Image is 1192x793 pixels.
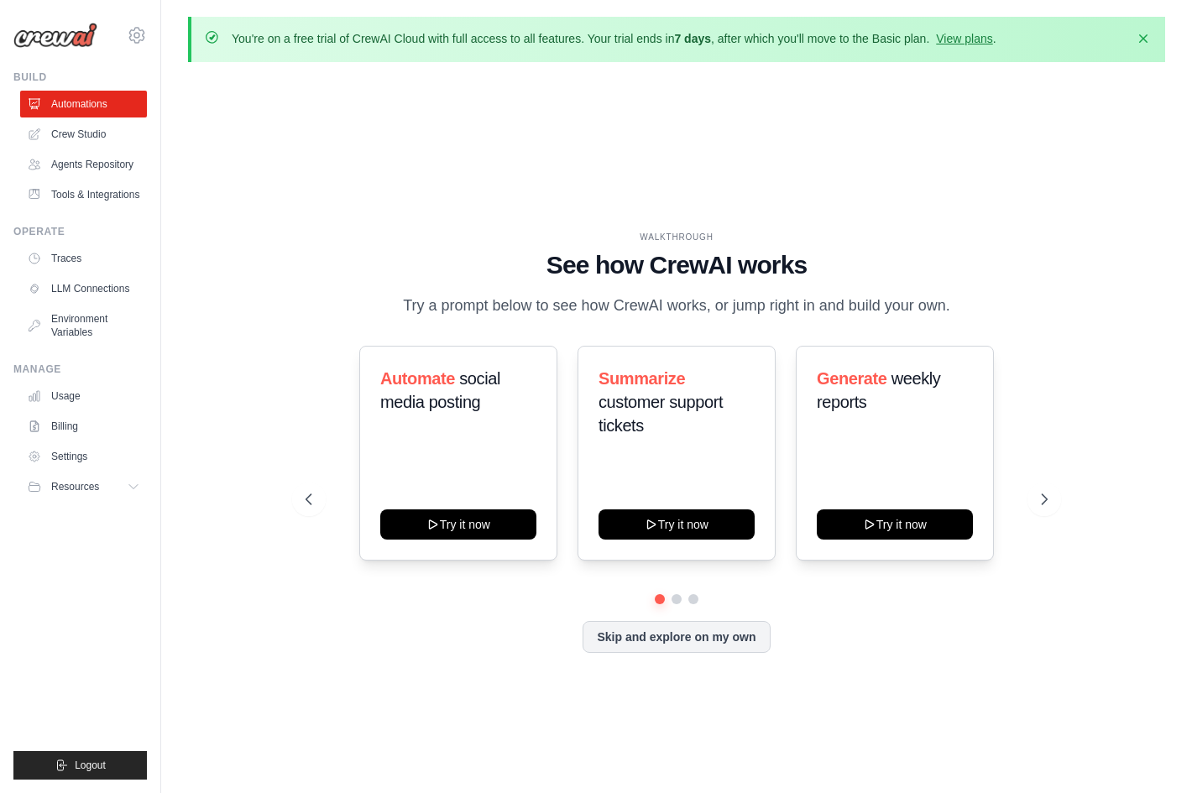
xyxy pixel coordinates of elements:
[817,369,887,388] span: Generate
[20,181,147,208] a: Tools & Integrations
[20,383,147,410] a: Usage
[306,250,1047,280] h1: See how CrewAI works
[20,305,147,346] a: Environment Variables
[395,294,959,318] p: Try a prompt below to see how CrewAI works, or jump right in and build your own.
[20,275,147,302] a: LLM Connections
[380,369,455,388] span: Automate
[20,151,147,178] a: Agents Repository
[75,759,106,772] span: Logout
[380,369,500,411] span: social media posting
[13,70,147,84] div: Build
[20,121,147,148] a: Crew Studio
[599,393,723,435] span: customer support tickets
[232,30,996,47] p: You're on a free trial of CrewAI Cloud with full access to all features. Your trial ends in , aft...
[20,245,147,272] a: Traces
[599,509,755,540] button: Try it now
[13,363,147,376] div: Manage
[599,369,685,388] span: Summarize
[13,751,147,780] button: Logout
[817,369,940,411] span: weekly reports
[13,23,97,48] img: Logo
[20,473,147,500] button: Resources
[20,443,147,470] a: Settings
[583,621,770,653] button: Skip and explore on my own
[20,91,147,117] a: Automations
[306,231,1047,243] div: WALKTHROUGH
[51,480,99,493] span: Resources
[817,509,973,540] button: Try it now
[936,32,992,45] a: View plans
[20,413,147,440] a: Billing
[1108,712,1192,793] iframe: Chat Widget
[13,225,147,238] div: Operate
[674,32,711,45] strong: 7 days
[380,509,536,540] button: Try it now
